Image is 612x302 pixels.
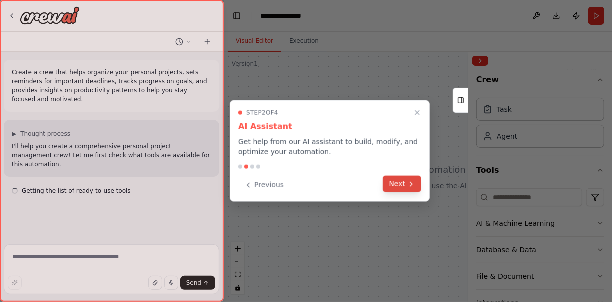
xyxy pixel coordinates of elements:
button: Next [383,176,421,192]
button: Close walkthrough [411,107,423,119]
button: Previous [238,177,290,193]
h3: AI Assistant [238,121,421,133]
span: Step 2 of 4 [246,109,278,117]
button: Hide left sidebar [230,9,244,23]
p: Get help from our AI assistant to build, modify, and optimize your automation. [238,137,421,157]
